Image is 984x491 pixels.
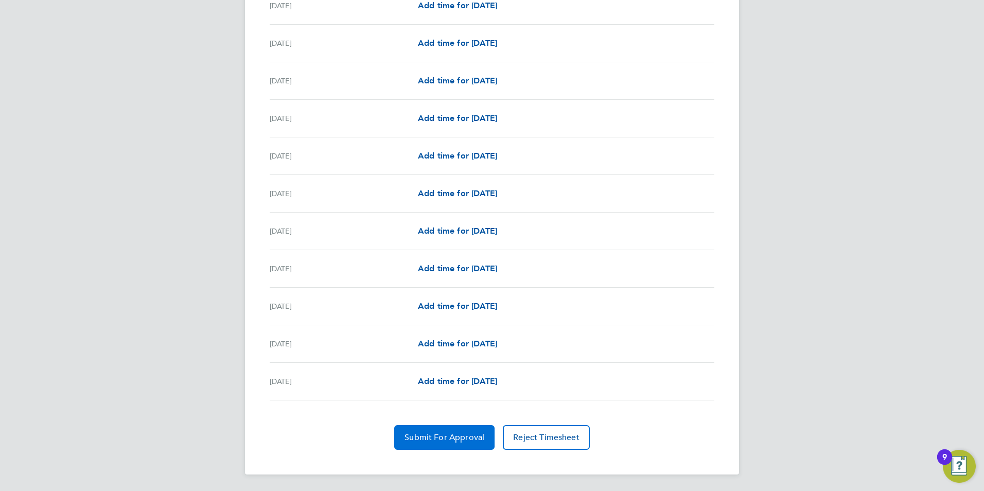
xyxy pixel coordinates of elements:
[503,425,590,450] button: Reject Timesheet
[943,450,976,483] button: Open Resource Center, 9 new notifications
[418,300,497,312] a: Add time for [DATE]
[270,338,418,350] div: [DATE]
[270,112,418,125] div: [DATE]
[418,262,497,275] a: Add time for [DATE]
[270,300,418,312] div: [DATE]
[418,187,497,200] a: Add time for [DATE]
[418,225,497,237] a: Add time for [DATE]
[418,76,497,85] span: Add time for [DATE]
[418,188,497,198] span: Add time for [DATE]
[270,262,418,275] div: [DATE]
[270,375,418,388] div: [DATE]
[418,338,497,350] a: Add time for [DATE]
[270,150,418,162] div: [DATE]
[418,112,497,125] a: Add time for [DATE]
[513,432,579,443] span: Reject Timesheet
[270,225,418,237] div: [DATE]
[405,432,484,443] span: Submit For Approval
[418,150,497,162] a: Add time for [DATE]
[270,37,418,49] div: [DATE]
[942,457,947,470] div: 9
[418,151,497,161] span: Add time for [DATE]
[418,38,497,48] span: Add time for [DATE]
[418,376,497,386] span: Add time for [DATE]
[418,37,497,49] a: Add time for [DATE]
[418,375,497,388] a: Add time for [DATE]
[394,425,495,450] button: Submit For Approval
[418,264,497,273] span: Add time for [DATE]
[270,187,418,200] div: [DATE]
[270,75,418,87] div: [DATE]
[418,301,497,311] span: Add time for [DATE]
[418,113,497,123] span: Add time for [DATE]
[418,1,497,10] span: Add time for [DATE]
[418,226,497,236] span: Add time for [DATE]
[418,339,497,348] span: Add time for [DATE]
[418,75,497,87] a: Add time for [DATE]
